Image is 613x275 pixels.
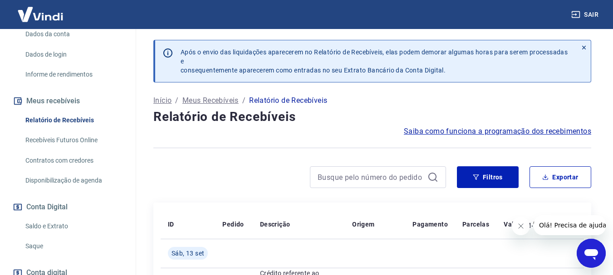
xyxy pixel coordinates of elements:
[11,0,70,28] img: Vindi
[175,95,178,106] p: /
[181,48,570,75] p: Após o envio das liquidações aparecerem no Relatório de Recebíveis, elas podem demorar algumas ho...
[512,217,530,235] iframe: Fechar mensagem
[22,45,125,64] a: Dados de login
[249,95,327,106] p: Relatório de Recebíveis
[153,108,591,126] h4: Relatório de Recebíveis
[22,151,125,170] a: Contratos com credores
[352,220,374,229] p: Origem
[22,171,125,190] a: Disponibilização de agenda
[22,111,125,130] a: Relatório de Recebíveis
[462,220,489,229] p: Parcelas
[22,25,125,43] a: Dados da conta
[22,237,125,256] a: Saque
[222,220,244,229] p: Pedido
[404,126,591,137] a: Saiba como funciona a programação dos recebimentos
[168,220,174,229] p: ID
[22,65,125,84] a: Informe de rendimentos
[577,239,606,268] iframe: Botão para abrir a janela de mensagens
[242,95,245,106] p: /
[182,95,239,106] a: Meus Recebíveis
[153,95,172,106] a: Início
[11,197,125,217] button: Conta Digital
[534,215,606,235] iframe: Mensagem da empresa
[457,166,519,188] button: Filtros
[11,91,125,111] button: Meus recebíveis
[530,166,591,188] button: Exportar
[5,6,76,14] span: Olá! Precisa de ajuda?
[22,131,125,150] a: Recebíveis Futuros Online
[318,170,424,184] input: Busque pelo número do pedido
[22,217,125,236] a: Saldo e Extrato
[172,249,204,258] span: Sáb, 13 set
[260,220,290,229] p: Descrição
[412,220,448,229] p: Pagamento
[569,6,602,23] button: Sair
[504,220,533,229] p: Valor Líq.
